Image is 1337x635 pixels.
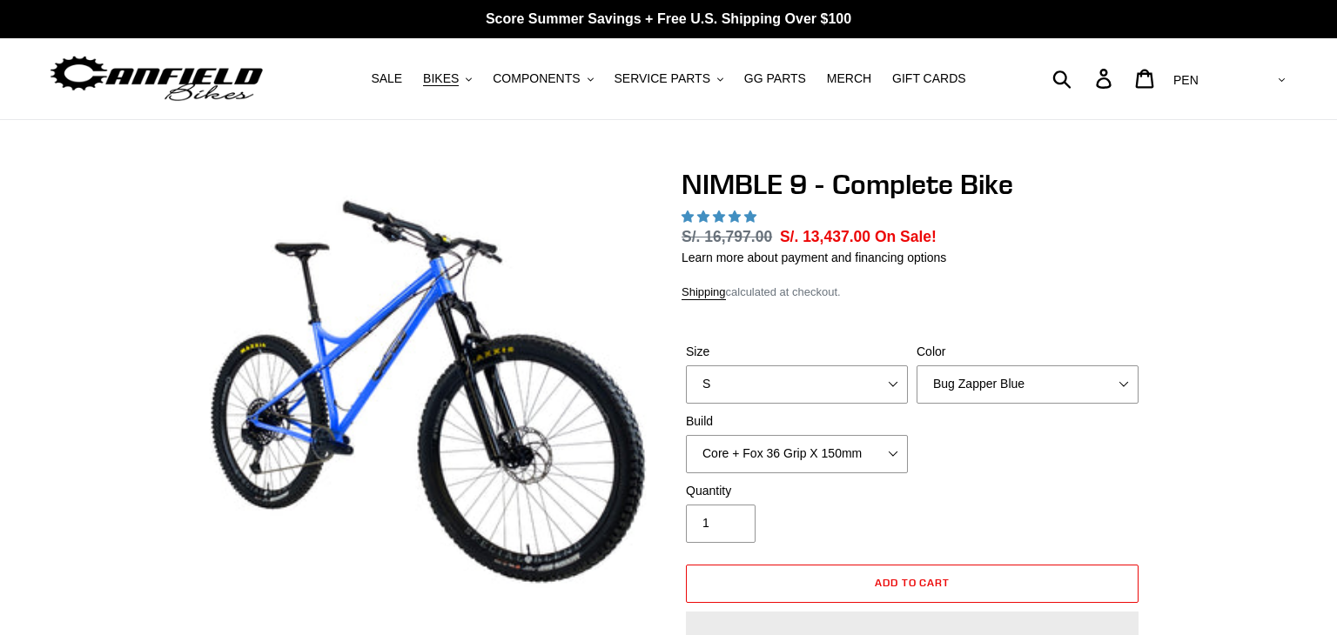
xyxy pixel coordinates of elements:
[362,67,411,90] a: SALE
[414,67,480,90] button: BIKES
[736,67,815,90] a: GG PARTS
[682,210,760,224] span: 4.89 stars
[827,71,871,86] span: MERCH
[682,284,1143,301] div: calculated at checkout.
[1062,59,1106,97] input: Search
[892,71,966,86] span: GIFT CARDS
[875,576,951,589] span: Add to cart
[48,51,265,106] img: Canfield Bikes
[371,71,402,86] span: SALE
[686,412,908,431] label: Build
[198,171,652,625] img: NIMBLE 9 - Complete Bike
[484,67,601,90] button: COMPONENTS
[423,71,459,86] span: BIKES
[493,71,580,86] span: COMPONENTS
[682,228,772,245] s: S/. 16,797.00
[686,482,908,500] label: Quantity
[818,67,880,90] a: MERCH
[686,565,1139,603] button: Add to cart
[614,71,709,86] span: SERVICE PARTS
[682,285,726,300] a: Shipping
[686,343,908,361] label: Size
[605,67,731,90] button: SERVICE PARTS
[875,225,937,248] span: On Sale!
[682,168,1143,201] h1: NIMBLE 9 - Complete Bike
[883,67,975,90] a: GIFT CARDS
[682,251,946,264] a: Learn more about payment and financing options
[917,343,1139,361] label: Color
[744,71,806,86] span: GG PARTS
[780,228,870,245] span: S/. 13,437.00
